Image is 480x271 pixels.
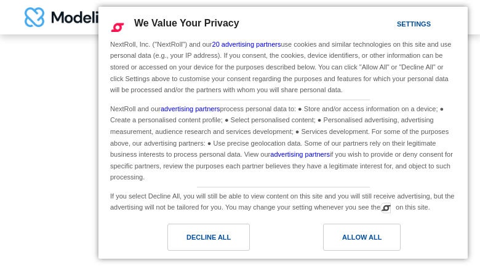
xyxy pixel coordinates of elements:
a: advertising partners [270,151,330,158]
div: If you select Decline All, you will still be able to view content on this site and you will still... [108,187,458,214]
div: NextRoll and our process personal data to: ● Store and/or access information on a device; ● Creat... [108,100,458,184]
a: Settings [375,14,405,37]
a: Allow All [283,224,460,257]
a: advertising partners [161,105,220,112]
a: Decline All [106,224,283,257]
img: modelit logo [25,7,105,27]
div: Allow All [342,230,382,244]
span: We Value Your Privacy [134,18,239,28]
a: home [25,7,105,27]
div: NextRoll, Inc. ("NextRoll") and our use cookies and similar technologies on this site and use per... [108,37,458,97]
div: Settings [397,17,431,31]
a: 20 advertising partners [212,41,281,48]
div: Decline All [186,230,231,244]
